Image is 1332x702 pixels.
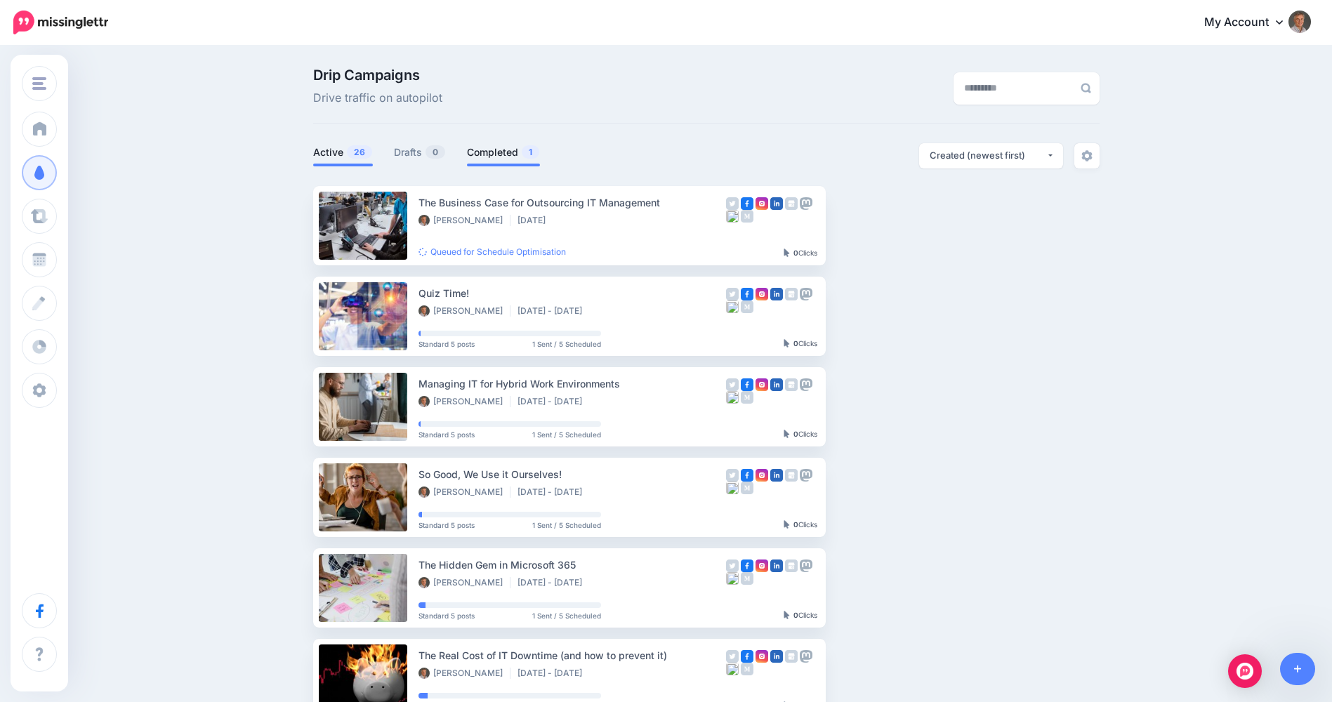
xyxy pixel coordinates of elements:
span: Standard 5 posts [418,522,475,529]
b: 0 [793,339,798,347]
img: mastodon-grey-square.png [800,378,812,391]
li: [PERSON_NAME] [418,215,510,226]
img: linkedin-square.png [770,559,783,572]
img: instagram-square.png [756,559,768,572]
div: The Business Case for Outsourcing IT Management [418,194,726,211]
b: 0 [793,249,798,257]
img: mastodon-grey-square.png [800,469,812,482]
img: twitter-grey-square.png [726,288,739,300]
img: facebook-square.png [741,469,753,482]
span: 1 Sent / 5 Scheduled [532,522,601,529]
li: [PERSON_NAME] [418,486,510,498]
div: Managing IT for Hybrid Work Environments [418,376,726,392]
b: 0 [793,430,798,438]
img: bluesky-grey-square.png [726,663,739,675]
img: search-grey-6.png [1081,83,1091,93]
img: bluesky-grey-square.png [726,391,739,404]
img: instagram-square.png [756,197,768,210]
li: [DATE] - [DATE] [517,305,589,317]
img: linkedin-square.png [770,197,783,210]
a: Completed1 [467,144,540,161]
img: medium-grey-square.png [741,572,753,585]
li: [PERSON_NAME] [418,396,510,407]
span: Drive traffic on autopilot [313,89,442,107]
img: linkedin-square.png [770,378,783,391]
a: Drafts0 [394,144,446,161]
img: Missinglettr [13,11,108,34]
li: [DATE] [517,215,553,226]
div: Quiz Time! [418,285,726,301]
a: My Account [1190,6,1311,40]
img: pointer-grey-darker.png [784,520,790,529]
li: [DATE] - [DATE] [517,486,589,498]
img: instagram-square.png [756,469,768,482]
img: twitter-grey-square.png [726,378,739,391]
div: The Hidden Gem in Microsoft 365 [418,557,726,573]
div: Clicks [784,521,817,529]
li: [DATE] - [DATE] [517,577,589,588]
li: [DATE] - [DATE] [517,396,589,407]
img: instagram-square.png [756,288,768,300]
img: facebook-square.png [741,559,753,572]
span: 0 [426,145,445,159]
li: [PERSON_NAME] [418,668,510,679]
span: Standard 5 posts [418,340,475,347]
div: So Good, We Use it Ourselves! [418,466,726,482]
span: 1 Sent / 5 Scheduled [532,612,601,619]
img: linkedin-square.png [770,650,783,663]
span: 1 Sent / 5 Scheduled [532,340,601,347]
img: mastodon-grey-square.png [800,288,812,300]
b: 0 [793,611,798,619]
img: twitter-grey-square.png [726,650,739,663]
img: facebook-square.png [741,378,753,391]
li: [PERSON_NAME] [418,577,510,588]
img: bluesky-grey-square.png [726,572,739,585]
img: linkedin-square.png [770,288,783,300]
img: settings-grey.png [1081,150,1093,161]
img: instagram-square.png [756,378,768,391]
img: google_business-grey-square.png [785,650,798,663]
img: google_business-grey-square.png [785,288,798,300]
img: google_business-grey-square.png [785,378,798,391]
span: 1 [522,145,539,159]
div: Clicks [784,611,817,620]
img: mastodon-grey-square.png [800,559,812,572]
img: menu.png [32,77,46,90]
div: Created (newest first) [930,149,1046,162]
button: Created (newest first) [919,143,1063,168]
img: pointer-grey-darker.png [784,611,790,619]
img: twitter-grey-square.png [726,469,739,482]
img: facebook-square.png [741,197,753,210]
li: [PERSON_NAME] [418,305,510,317]
span: Drip Campaigns [313,68,442,82]
span: 26 [347,145,372,159]
img: google_business-grey-square.png [785,197,798,210]
img: pointer-grey-darker.png [784,249,790,257]
img: pointer-grey-darker.png [784,430,790,438]
li: [DATE] - [DATE] [517,668,589,679]
span: 1 Sent / 5 Scheduled [532,431,601,438]
img: facebook-square.png [741,288,753,300]
img: linkedin-square.png [770,469,783,482]
div: The Real Cost of IT Downtime (and how to prevent it) [418,647,726,663]
img: medium-grey-square.png [741,210,753,223]
div: Clicks [784,430,817,439]
img: mastodon-grey-square.png [800,197,812,210]
div: Open Intercom Messenger [1228,654,1262,688]
img: instagram-square.png [756,650,768,663]
img: google_business-grey-square.png [785,559,798,572]
img: google_business-grey-square.png [785,469,798,482]
img: medium-grey-square.png [741,482,753,494]
div: Clicks [784,340,817,348]
img: twitter-grey-square.png [726,197,739,210]
b: 0 [793,520,798,529]
div: Clicks [784,249,817,258]
span: Standard 5 posts [418,431,475,438]
img: pointer-grey-darker.png [784,339,790,347]
img: facebook-square.png [741,650,753,663]
img: mastodon-grey-square.png [800,650,812,663]
img: bluesky-grey-square.png [726,482,739,494]
a: Active26 [313,144,373,161]
img: medium-grey-square.png [741,300,753,313]
img: medium-grey-square.png [741,391,753,404]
